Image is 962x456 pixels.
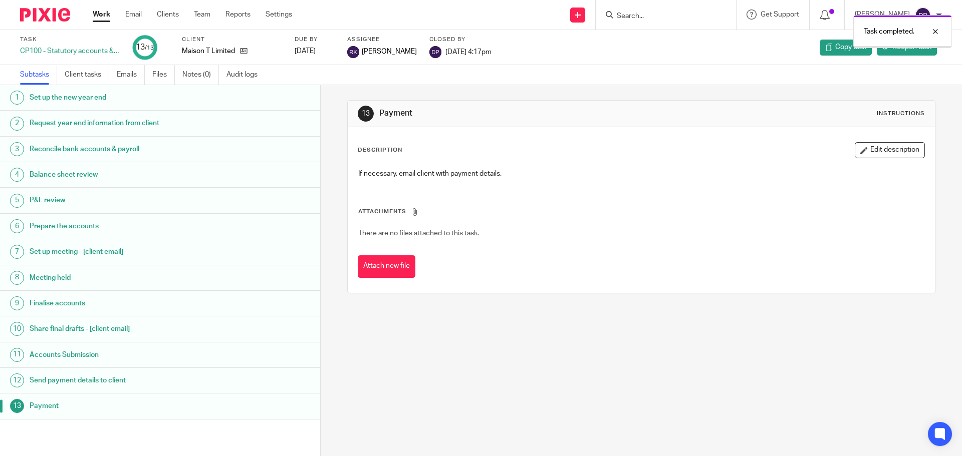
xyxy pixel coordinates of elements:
div: 5 [10,194,24,208]
div: [DATE] [295,46,335,56]
div: 9 [10,296,24,310]
p: Maison T Limited [182,46,235,56]
label: Assignee [347,36,417,44]
a: Work [93,10,110,20]
p: If necessary, email client with payment details. [358,169,924,179]
span: [PERSON_NAME] [362,47,417,57]
h1: Accounts Submission [30,347,217,362]
a: Team [194,10,210,20]
div: 8 [10,271,24,285]
div: 2 [10,117,24,131]
h1: Payment [30,398,217,413]
img: Pixie [20,8,70,22]
h1: P&L review [30,193,217,208]
a: Client tasks [65,65,109,85]
h1: Send payment details to client [30,373,217,388]
h1: Share final drafts - [client email] [30,321,217,336]
button: Edit description [855,142,925,158]
a: Reports [225,10,251,20]
div: 7 [10,245,24,259]
h1: Set up the new year end [30,90,217,105]
div: 4 [10,168,24,182]
label: Due by [295,36,335,44]
div: 1 [10,91,24,105]
h1: Reconcile bank accounts & payroll [30,142,217,157]
span: [DATE] 4:17pm [445,48,492,55]
div: Instructions [877,110,925,118]
div: 6 [10,219,24,233]
label: Closed by [429,36,492,44]
div: 13 [358,106,374,122]
h1: Prepare the accounts [30,219,217,234]
label: Client [182,36,282,44]
div: CP100 - Statutory accounts & tax return - [DATE] [20,46,120,56]
p: Task completed. [864,27,914,37]
h1: Request year end information from client [30,116,217,131]
div: 11 [10,348,24,362]
a: Settings [266,10,292,20]
div: 13 [136,42,154,53]
a: Notes (0) [182,65,219,85]
h1: Payment [379,108,663,119]
p: Description [358,146,402,154]
h1: Finalise accounts [30,296,217,311]
button: Attach new file [358,255,415,278]
span: Attachments [358,209,406,214]
h1: Set up meeting - [client email] [30,244,217,259]
a: Emails [117,65,145,85]
div: 12 [10,373,24,387]
a: Audit logs [226,65,265,85]
span: There are no files attached to this task. [358,230,479,237]
a: Clients [157,10,179,20]
a: Files [152,65,175,85]
img: svg%3E [915,7,931,23]
a: Subtasks [20,65,57,85]
div: 13 [10,399,24,413]
img: svg%3E [429,46,441,58]
a: Email [125,10,142,20]
div: 10 [10,322,24,336]
img: svg%3E [347,46,359,58]
label: Task [20,36,120,44]
h1: Meeting held [30,270,217,285]
small: /13 [145,45,154,51]
h1: Balance sheet review [30,167,217,182]
div: 3 [10,142,24,156]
